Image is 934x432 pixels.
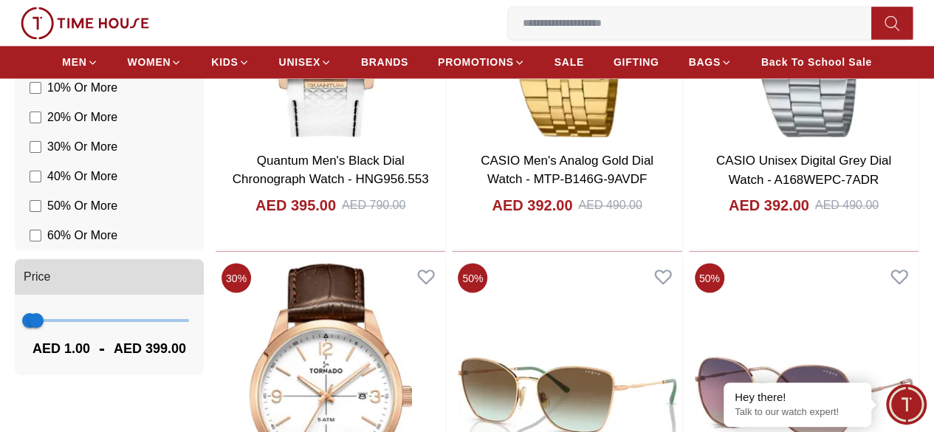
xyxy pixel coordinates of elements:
[614,55,659,69] span: GIFTING
[279,55,320,69] span: UNISEX
[688,49,731,75] a: BAGS
[47,197,117,215] span: 50 % Or More
[211,49,249,75] a: KIDS
[735,390,860,405] div: Hey there!
[492,195,572,216] h4: AED 392.00
[47,168,117,185] span: 40 % Or More
[114,338,186,359] span: AED 399.00
[30,200,41,212] input: 50% Or More
[211,55,238,69] span: KIDS
[761,49,872,75] a: Back To School Sale
[688,55,720,69] span: BAGS
[578,196,642,214] div: AED 490.00
[729,195,809,216] h4: AED 392.00
[735,406,860,419] p: Talk to our watch expert!
[15,259,204,295] button: Price
[47,227,117,244] span: 60 % Or More
[815,196,879,214] div: AED 490.00
[90,337,114,360] span: -
[233,154,429,187] a: Quantum Men's Black Dial Chronograph Watch - HNG956.553
[30,171,41,182] input: 40% Or More
[761,55,872,69] span: Back To School Sale
[32,338,90,359] span: AED 1.00
[361,55,408,69] span: BRANDS
[614,49,659,75] a: GIFTING
[62,49,97,75] a: MEN
[716,154,891,187] a: CASIO Unisex Digital Grey Dial Watch - A168WEPC-7ADR
[128,55,171,69] span: WOMEN
[47,138,117,156] span: 30 % Or More
[30,230,41,241] input: 60% Or More
[30,112,41,123] input: 20% Or More
[554,55,584,69] span: SALE
[222,263,251,292] span: 30 %
[255,195,336,216] h4: AED 395.00
[438,49,525,75] a: PROMOTIONS
[30,82,41,94] input: 10% Or More
[886,384,927,425] div: Chat Widget
[21,7,149,39] img: ...
[361,49,408,75] a: BRANDS
[47,79,117,97] span: 10 % Or More
[30,141,41,153] input: 30% Or More
[62,55,86,69] span: MEN
[481,154,653,187] a: CASIO Men's Analog Gold Dial Watch - MTP-B146G-9AVDF
[695,263,724,292] span: 50 %
[128,49,182,75] a: WOMEN
[342,196,405,214] div: AED 790.00
[458,263,487,292] span: 50 %
[24,268,50,286] span: Price
[554,49,584,75] a: SALE
[438,55,514,69] span: PROMOTIONS
[279,49,332,75] a: UNISEX
[47,109,117,126] span: 20 % Or More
